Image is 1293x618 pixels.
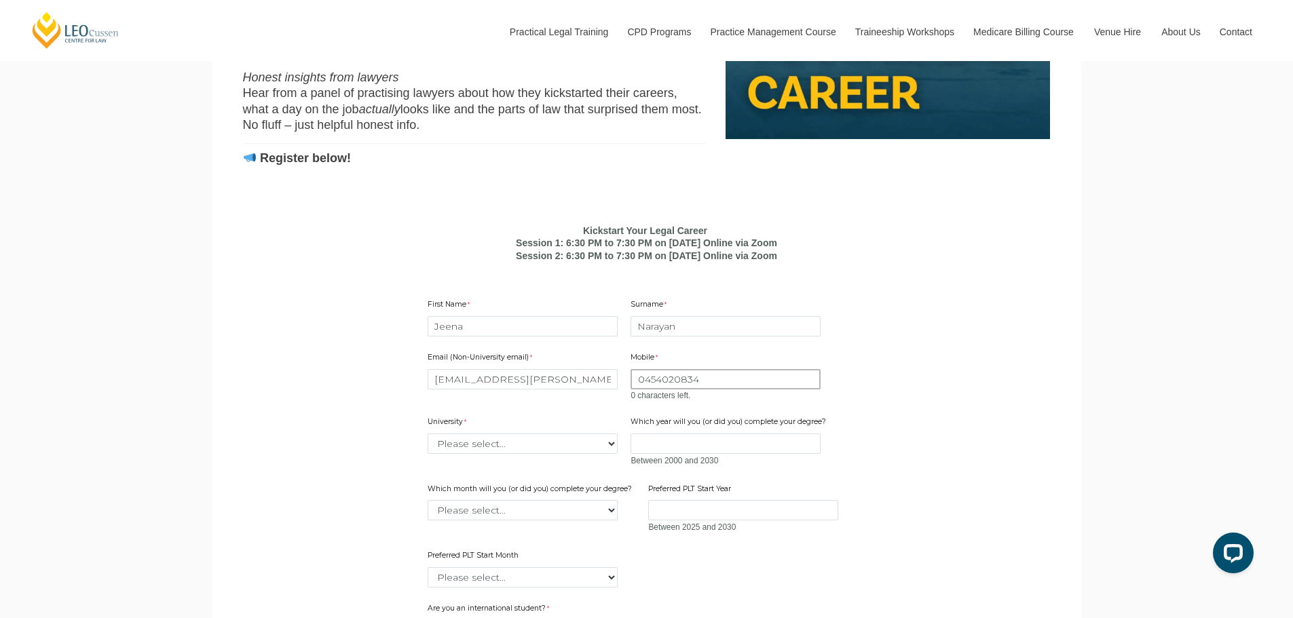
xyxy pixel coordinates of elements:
span: Hear from a panel of practising lawyers about how they kickstarted their careers, what a day on t... [243,86,677,115]
label: Which month will you (or did you) complete your degree? [428,484,635,497]
a: [PERSON_NAME] Centre for Law [31,11,121,50]
iframe: LiveChat chat widget [1202,527,1259,584]
span: actually [359,102,400,116]
strong: Register below! [260,151,351,165]
label: Email (Non-University email) [428,352,536,366]
input: Surname [631,316,821,336]
a: Venue Hire [1084,3,1151,61]
select: Preferred PLT Start Month [428,567,618,587]
label: Are you an international student? [428,603,563,617]
a: Contact [1210,3,1262,61]
span: Between 2000 and 2030 [631,456,718,465]
span: looks like and the parts of law that surprised them most. No fluff – just helpful honest info. [243,102,702,132]
a: About Us [1151,3,1210,61]
input: Which year will you (or did you) complete your degree? [631,433,821,454]
label: Which year will you (or did you) complete your degree? [631,417,829,430]
label: Mobile [631,352,661,366]
input: Email (Non-University email) [428,369,618,389]
a: Medicare Billing Course [963,3,1084,61]
select: University [428,433,618,454]
a: Practical Legal Training [500,3,618,61]
span: Between 2025 and 2030 [648,522,736,532]
div: 0 characters left. [631,391,821,401]
a: Traineeship Workshops [845,3,963,61]
select: Which month will you (or did you) complete your degree? [428,500,618,520]
label: Surname [631,299,670,313]
a: Practice Management Course [700,3,845,61]
input: Preferred PLT Start Year [648,500,838,520]
a: CPD Programs [617,3,700,61]
label: Preferred PLT Start Year [648,484,734,497]
b: Session 1: 6:30 PM to 7:30 PM on [DATE] Online via Zoom [516,237,777,248]
input: First Name [428,316,618,336]
b: Kickstart Your Legal Career [583,225,707,236]
label: First Name [428,299,473,313]
img: 📣 [244,151,256,163]
b: Session 2: 6:30 PM to 7:30 PM on [DATE] Online via Zoom [516,250,777,261]
i: Honest insights from lawyers [243,71,399,84]
label: University [428,417,470,430]
input: Mobile [631,369,821,389]
label: Preferred PLT Start Month [428,550,522,564]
